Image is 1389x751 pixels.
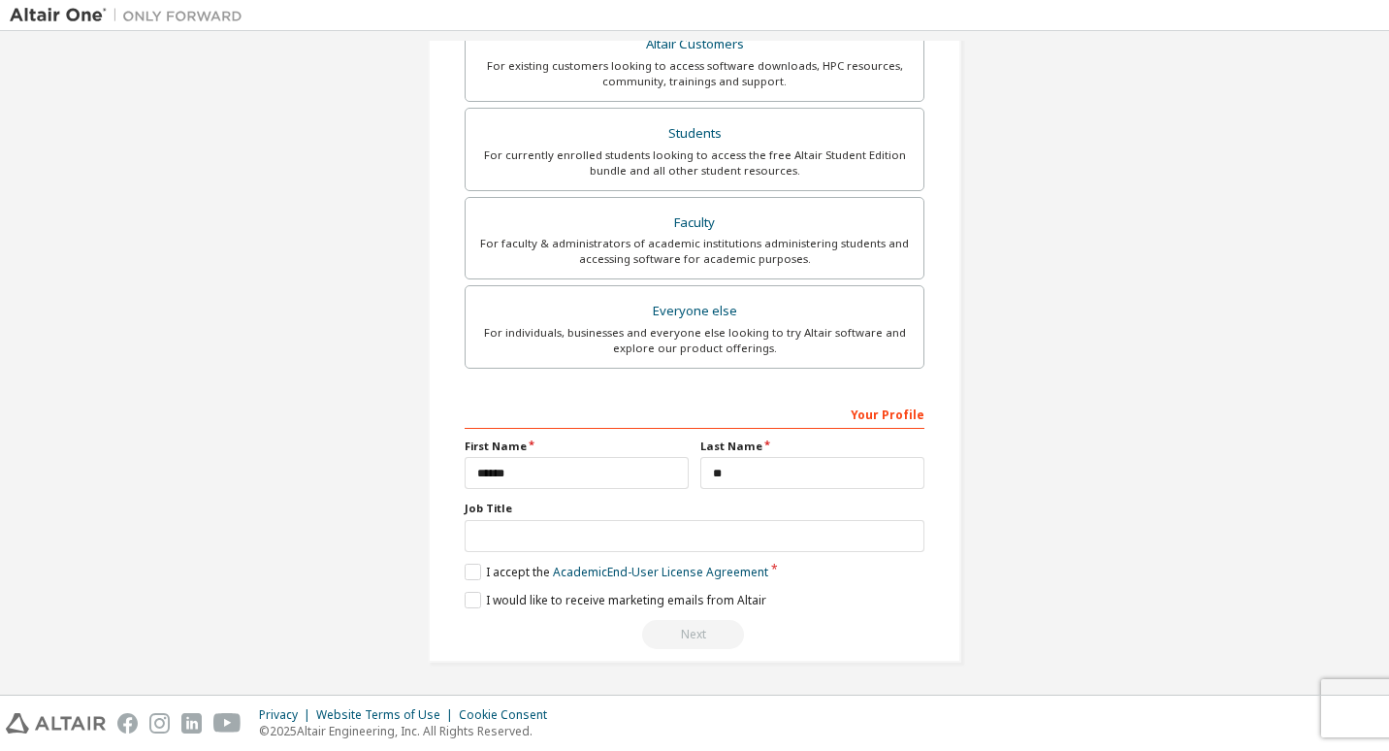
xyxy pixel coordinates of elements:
[149,713,170,734] img: instagram.svg
[213,713,242,734] img: youtube.svg
[10,6,252,25] img: Altair One
[477,147,912,179] div: For currently enrolled students looking to access the free Altair Student Edition bundle and all ...
[477,58,912,89] div: For existing customers looking to access software downloads, HPC resources, community, trainings ...
[477,236,912,267] div: For faculty & administrators of academic institutions administering students and accessing softwa...
[553,564,768,580] a: Academic End-User License Agreement
[477,31,912,58] div: Altair Customers
[477,120,912,147] div: Students
[465,501,924,516] label: Job Title
[465,620,924,649] div: Email already exists
[459,707,559,723] div: Cookie Consent
[465,592,766,608] label: I would like to receive marketing emails from Altair
[117,713,138,734] img: facebook.svg
[465,439,689,454] label: First Name
[477,298,912,325] div: Everyone else
[700,439,924,454] label: Last Name
[259,723,559,739] p: © 2025 Altair Engineering, Inc. All Rights Reserved.
[6,713,106,734] img: altair_logo.svg
[181,713,202,734] img: linkedin.svg
[316,707,459,723] div: Website Terms of Use
[477,325,912,356] div: For individuals, businesses and everyone else looking to try Altair software and explore our prod...
[465,564,768,580] label: I accept the
[465,398,924,429] div: Your Profile
[477,210,912,237] div: Faculty
[259,707,316,723] div: Privacy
